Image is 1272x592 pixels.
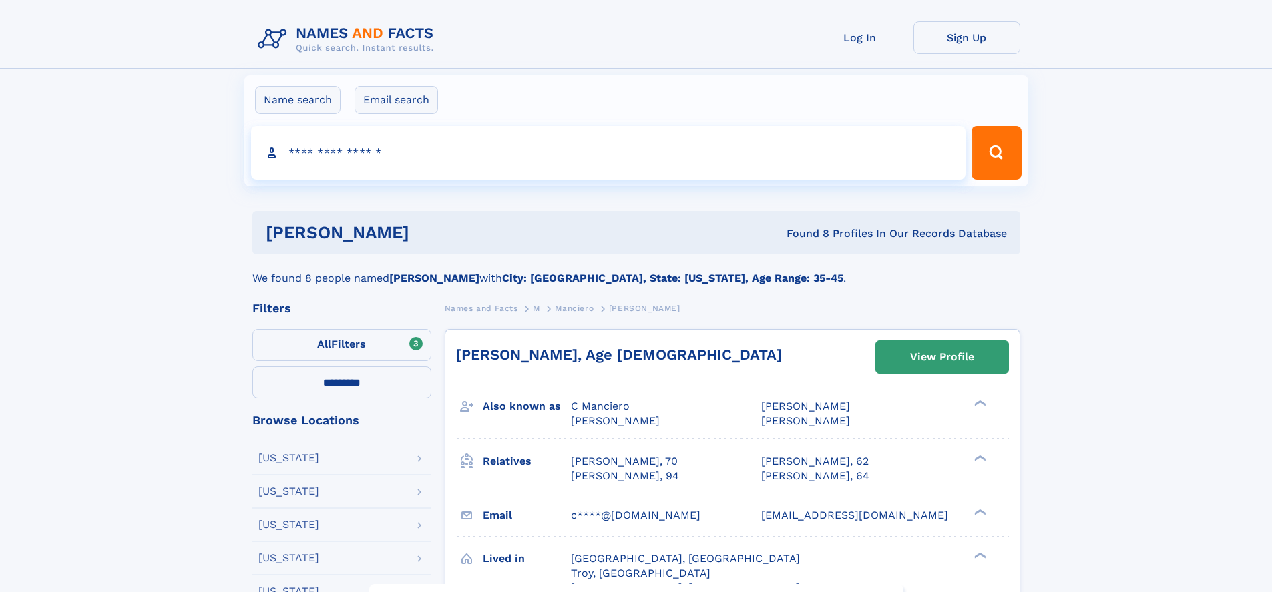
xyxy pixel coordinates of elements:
[913,21,1020,54] a: Sign Up
[761,400,850,412] span: [PERSON_NAME]
[761,469,869,483] a: [PERSON_NAME], 64
[502,272,843,284] b: City: [GEOGRAPHIC_DATA], State: [US_STATE], Age Range: 35-45
[571,469,679,483] a: [PERSON_NAME], 94
[571,552,800,565] span: [GEOGRAPHIC_DATA], [GEOGRAPHIC_DATA]
[258,486,319,497] div: [US_STATE]
[252,414,431,426] div: Browse Locations
[571,414,660,427] span: [PERSON_NAME]
[555,300,594,316] a: Manciero
[483,504,571,527] h3: Email
[255,86,341,114] label: Name search
[761,509,948,521] span: [EMAIL_ADDRESS][DOMAIN_NAME]
[456,346,782,363] a: [PERSON_NAME], Age [DEMOGRAPHIC_DATA]
[761,454,869,469] a: [PERSON_NAME], 62
[971,551,987,559] div: ❯
[761,414,850,427] span: [PERSON_NAME]
[971,507,987,516] div: ❯
[571,454,678,469] a: [PERSON_NAME], 70
[971,453,987,462] div: ❯
[258,519,319,530] div: [US_STATE]
[971,399,987,408] div: ❯
[876,341,1008,373] a: View Profile
[571,400,630,412] span: C Manciero
[807,21,913,54] a: Log In
[252,21,445,57] img: Logo Names and Facts
[258,553,319,563] div: [US_STATE]
[317,338,331,350] span: All
[389,272,479,284] b: [PERSON_NAME]
[598,226,1007,241] div: Found 8 Profiles In Our Records Database
[533,304,540,313] span: M
[258,453,319,463] div: [US_STATE]
[266,224,598,241] h1: [PERSON_NAME]
[910,342,974,372] div: View Profile
[972,126,1021,180] button: Search Button
[252,329,431,361] label: Filters
[252,254,1020,286] div: We found 8 people named with .
[483,450,571,473] h3: Relatives
[571,567,710,579] span: Troy, [GEOGRAPHIC_DATA]
[609,304,680,313] span: [PERSON_NAME]
[483,547,571,570] h3: Lived in
[533,300,540,316] a: M
[252,302,431,314] div: Filters
[251,126,966,180] input: search input
[355,86,438,114] label: Email search
[555,304,594,313] span: Manciero
[483,395,571,418] h3: Also known as
[445,300,518,316] a: Names and Facts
